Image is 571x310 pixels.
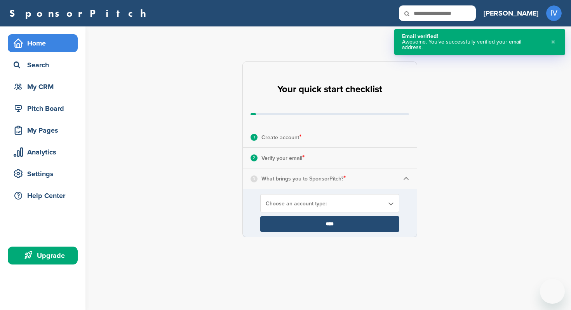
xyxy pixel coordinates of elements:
a: Settings [8,165,78,183]
a: Help Center [8,187,78,205]
a: My CRM [8,78,78,96]
a: SponsorPitch [9,8,151,18]
iframe: Button to launch messaging window [540,279,565,304]
div: Search [12,58,78,72]
div: Analytics [12,145,78,159]
div: 1 [251,134,258,141]
div: Awesome. You’ve successfully verified your email address. [402,39,543,50]
h2: Your quick start checklist [277,81,382,98]
a: Analytics [8,143,78,161]
div: Home [12,36,78,50]
div: Help Center [12,189,78,203]
div: Upgrade [12,249,78,263]
a: My Pages [8,121,78,139]
div: 2 [251,154,258,161]
div: Settings [12,167,78,181]
a: Home [8,34,78,52]
p: Verify your email [261,153,305,163]
p: Create account [261,132,301,142]
div: Pitch Board [12,102,78,116]
div: Email verified! [402,34,543,39]
div: 3 [251,175,258,182]
a: [PERSON_NAME] [484,5,538,22]
button: Close [549,34,557,50]
a: Search [8,56,78,74]
p: What brings you to SponsorPitch? [261,173,346,184]
div: My CRM [12,80,78,94]
h3: [PERSON_NAME] [484,8,538,19]
span: Choose an account type: [266,200,384,207]
a: Upgrade [8,247,78,264]
div: My Pages [12,123,78,137]
a: Pitch Board [8,100,78,117]
img: Checklist arrow 1 [403,176,409,182]
span: IV [546,5,562,21]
